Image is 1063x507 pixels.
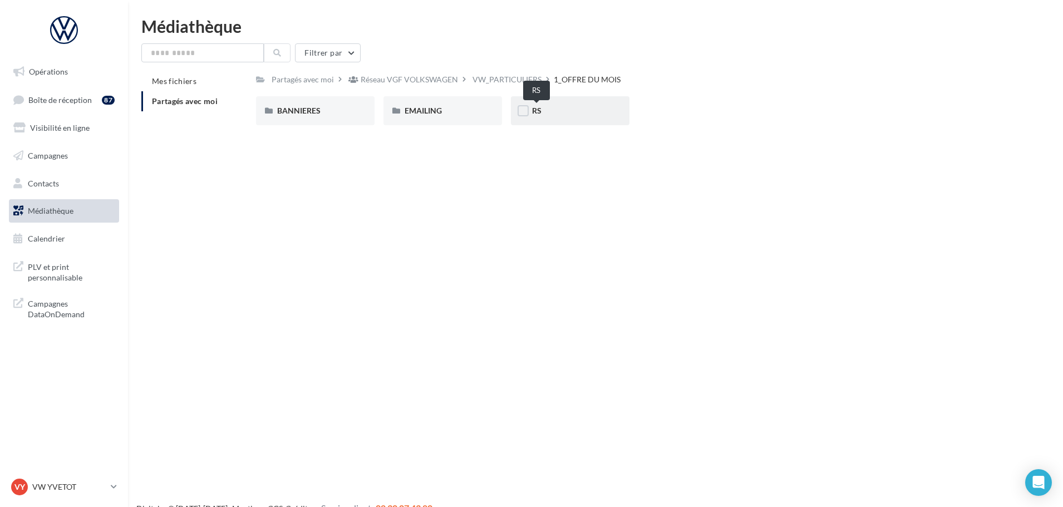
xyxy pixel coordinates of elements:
a: Campagnes DataOnDemand [7,292,121,324]
div: 1_OFFRE DU MOIS [554,74,621,85]
span: Médiathèque [28,206,73,215]
span: Contacts [28,178,59,188]
span: Opérations [29,67,68,76]
span: Visibilité en ligne [30,123,90,132]
div: Réseau VGF VOLKSWAGEN [361,74,458,85]
span: EMAILING [405,106,442,115]
a: PLV et print personnalisable [7,255,121,288]
div: 87 [102,96,115,105]
a: Boîte de réception87 [7,88,121,112]
div: Partagés avec moi [272,74,334,85]
a: Campagnes [7,144,121,168]
span: VY [14,481,25,493]
a: VY VW YVETOT [9,476,119,498]
span: BANNIERES [277,106,321,115]
span: Campagnes [28,151,68,160]
span: Calendrier [28,234,65,243]
p: VW YVETOT [32,481,106,493]
span: Campagnes DataOnDemand [28,296,115,320]
span: PLV et print personnalisable [28,259,115,283]
button: Filtrer par [295,43,361,62]
a: Calendrier [7,227,121,250]
a: Médiathèque [7,199,121,223]
div: VW_PARTICULIERS [473,74,542,85]
span: RS [532,106,542,115]
div: Médiathèque [141,18,1050,35]
span: Partagés avec moi [152,96,218,106]
span: Mes fichiers [152,76,196,86]
div: RS [523,81,550,100]
a: Visibilité en ligne [7,116,121,140]
a: Contacts [7,172,121,195]
div: Open Intercom Messenger [1025,469,1052,496]
a: Opérations [7,60,121,83]
span: Boîte de réception [28,95,92,104]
